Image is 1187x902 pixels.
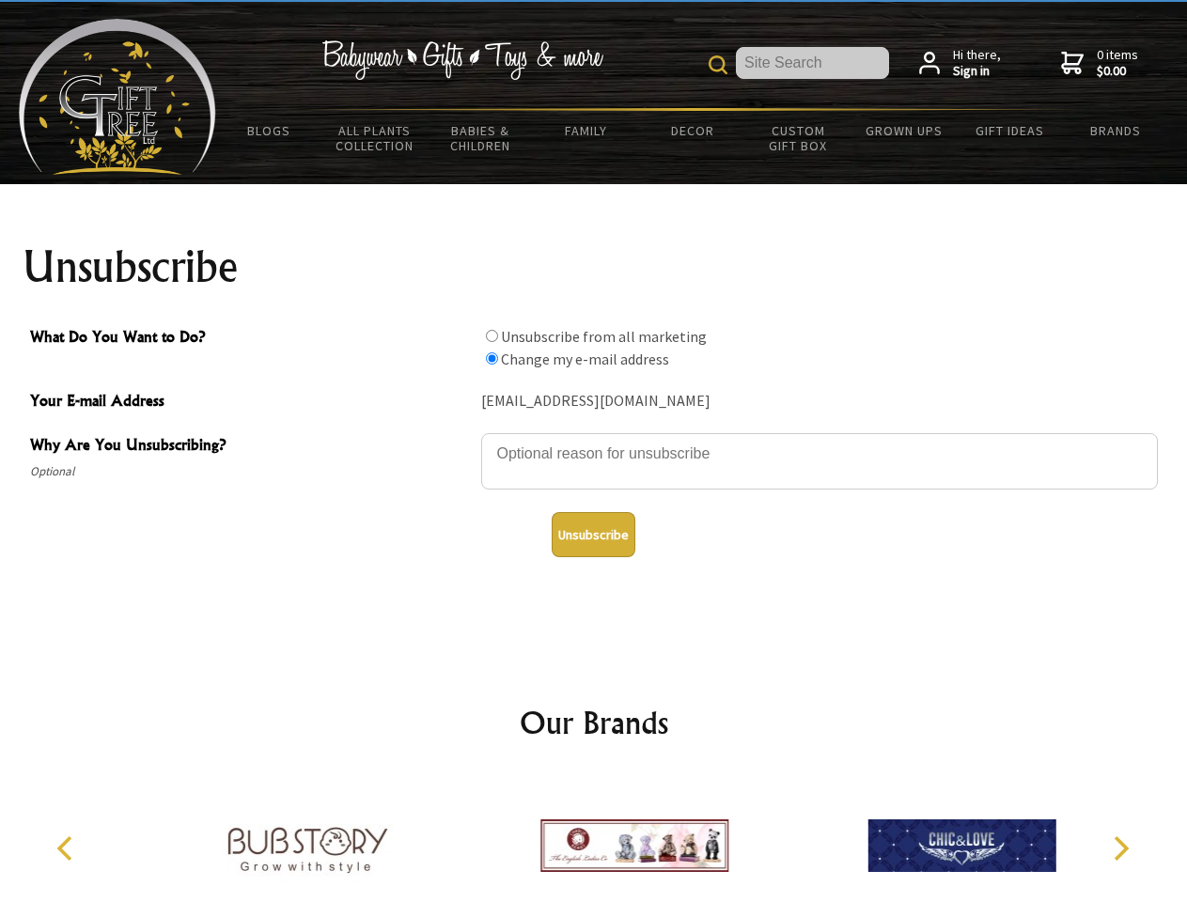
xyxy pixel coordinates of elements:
[486,352,498,365] input: What Do You Want to Do?
[736,47,889,79] input: Site Search
[30,389,472,416] span: Your E-mail Address
[1097,46,1138,80] span: 0 items
[30,325,472,352] span: What Do You Want to Do?
[709,55,727,74] img: product search
[953,47,1001,80] span: Hi there,
[953,63,1001,80] strong: Sign in
[639,111,745,150] a: Decor
[957,111,1063,150] a: Gift Ideas
[19,19,216,175] img: Babyware - Gifts - Toys and more...
[216,111,322,150] a: BLOGS
[486,330,498,342] input: What Do You Want to Do?
[30,460,472,483] span: Optional
[428,111,534,165] a: Babies & Children
[552,512,635,557] button: Unsubscribe
[501,350,669,368] label: Change my e-mail address
[1100,828,1141,869] button: Next
[38,700,1150,745] h2: Our Brands
[322,111,429,165] a: All Plants Collection
[745,111,851,165] a: Custom Gift Box
[1063,111,1169,150] a: Brands
[481,387,1158,416] div: [EMAIL_ADDRESS][DOMAIN_NAME]
[321,40,603,80] img: Babywear - Gifts - Toys & more
[481,433,1158,490] textarea: Why Are You Unsubscribing?
[919,47,1001,80] a: Hi there,Sign in
[534,111,640,150] a: Family
[47,828,88,869] button: Previous
[23,244,1165,289] h1: Unsubscribe
[1097,63,1138,80] strong: $0.00
[30,433,472,460] span: Why Are You Unsubscribing?
[851,111,957,150] a: Grown Ups
[1061,47,1138,80] a: 0 items$0.00
[501,327,707,346] label: Unsubscribe from all marketing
